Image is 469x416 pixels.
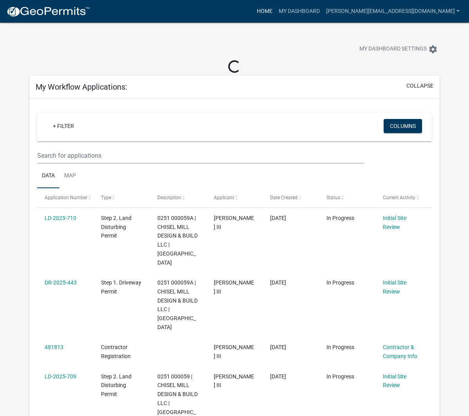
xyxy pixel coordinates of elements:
h5: My Workflow Applications: [36,82,127,92]
span: Applicant [214,195,234,200]
span: Step 1. Driveway Permit [101,279,141,295]
span: 0251 000059A | CHISEL MILL DESIGN & BUILD LLC | S BOLEE RD [157,279,198,330]
span: John P Knight III [214,279,254,295]
datatable-header-cell: Status [319,188,375,207]
span: Description [157,195,181,200]
button: Columns [384,119,422,133]
span: In Progress [326,215,354,221]
a: DR-2025-443 [45,279,77,286]
span: 09/22/2025 [270,373,286,380]
span: Contractor Registration [101,344,131,359]
span: Status [326,195,340,200]
datatable-header-cell: Current Activity [375,188,432,207]
a: Data [37,164,60,189]
datatable-header-cell: Description [150,188,206,207]
a: LD-2025-710 [45,215,76,221]
a: Contractor & Company Info [383,344,417,359]
datatable-header-cell: Date Created [263,188,319,207]
span: Type [101,195,111,200]
input: Search for applications [37,148,364,164]
a: Initial Site Review [383,215,406,230]
a: [PERSON_NAME][EMAIL_ADDRESS][DOMAIN_NAME] [323,4,463,19]
span: My Dashboard Settings [359,45,427,54]
span: Current Activity [383,195,415,200]
span: John P Knight III [214,344,254,359]
i: settings [428,45,438,54]
span: In Progress [326,373,354,380]
span: Step 2. Land Disturbing Permit [101,215,132,239]
span: 09/22/2025 [270,215,286,221]
span: 09/22/2025 [270,279,286,286]
a: Initial Site Review [383,279,406,295]
span: In Progress [326,344,354,350]
span: 0251 000059A | CHISEL MILL DESIGN & BUILD LLC | S BOLEE RD [157,215,198,266]
datatable-header-cell: Type [94,188,150,207]
datatable-header-cell: Applicant [206,188,263,207]
a: LD-2025-709 [45,373,76,380]
span: Application Number [45,195,87,200]
span: 09/22/2025 [270,344,286,350]
a: + Filter [47,119,80,133]
datatable-header-cell: Application Number [37,188,94,207]
a: Map [60,164,81,189]
button: My Dashboard Settingssettings [353,41,444,57]
a: 481813 [45,344,63,350]
span: In Progress [326,279,354,286]
button: collapse [406,82,433,90]
a: My Dashboard [276,4,323,19]
span: John P Knight III [214,215,254,230]
span: Date Created [270,195,298,200]
span: Step 2. Land Disturbing Permit [101,373,132,398]
span: John P Knight III [214,373,254,389]
a: Initial Site Review [383,373,406,389]
a: Home [254,4,276,19]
